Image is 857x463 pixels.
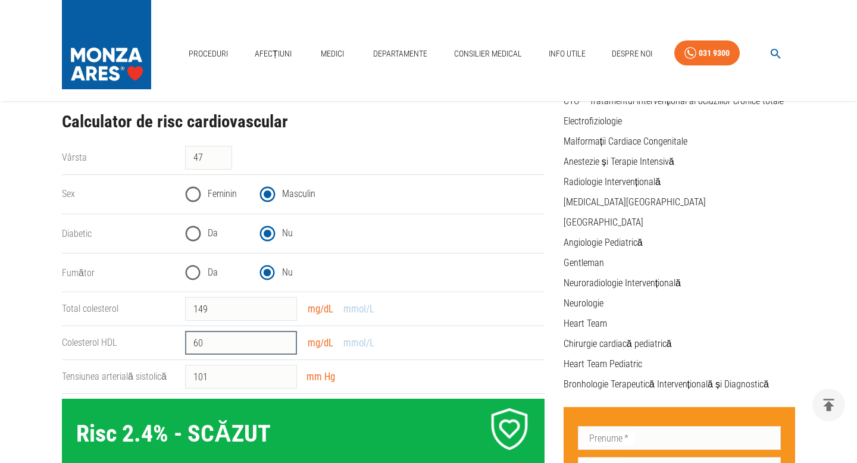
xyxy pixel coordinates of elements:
[62,371,167,382] label: Tensiunea arterială sistolică
[544,42,590,66] a: Info Utile
[674,40,740,66] a: 031 9300
[564,257,604,268] a: Gentleman
[564,338,672,349] a: Chirurgie cardiacă pediatrică
[564,176,661,187] a: Radiologie Intervențională
[185,365,297,389] input: 100 - 200 mm Hg
[185,297,297,321] input: 150 - 200 mg/dL
[564,136,687,147] a: Malformații Cardiace Congenitale
[564,217,643,228] a: [GEOGRAPHIC_DATA]
[62,303,118,314] label: Total colesterol
[282,265,293,280] span: Nu
[62,188,75,199] label: Sex
[564,196,706,208] a: [MEDICAL_DATA][GEOGRAPHIC_DATA]
[62,266,176,280] legend: Fumător
[208,265,218,280] span: Da
[185,219,545,248] div: diabetes
[340,334,378,352] button: mmol/L
[185,331,297,355] input: 0 - 60 mg/dL
[812,389,845,421] button: delete
[76,416,271,452] p: Risc 2.4 % - SCĂZUT
[185,180,545,209] div: gender
[62,227,176,240] legend: Diabetic
[185,258,545,287] div: smoking
[313,42,351,66] a: Medici
[564,115,622,127] a: Electrofiziologie
[184,42,233,66] a: Proceduri
[564,277,681,289] a: Neuroradiologie Intervențională
[340,301,378,318] button: mmol/L
[62,112,545,132] h2: Calculator de risc cardiovascular
[564,358,642,370] a: Heart Team Pediatric
[564,156,674,167] a: Anestezie și Terapie Intensivă
[208,226,218,240] span: Da
[564,318,607,329] a: Heart Team
[564,378,769,390] a: Bronhologie Terapeutică Intervențională și Diagnostică
[208,187,237,201] span: Feminin
[62,152,87,163] label: Vârsta
[489,408,530,450] img: Low CVD Risk icon
[368,42,432,66] a: Departamente
[564,237,643,248] a: Angiologie Pediatrică
[449,42,527,66] a: Consilier Medical
[699,46,730,61] div: 031 9300
[250,42,296,66] a: Afecțiuni
[62,337,117,348] label: Colesterol HDL
[282,187,315,201] span: Masculin
[564,298,603,309] a: Neurologie
[607,42,657,66] a: Despre Noi
[282,226,293,240] span: Nu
